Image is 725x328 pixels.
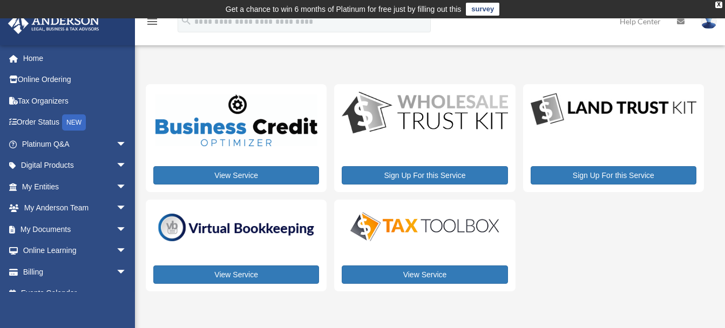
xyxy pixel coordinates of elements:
[8,283,143,304] a: Events Calendar
[8,69,143,91] a: Online Ordering
[116,155,138,177] span: arrow_drop_down
[180,15,192,26] i: search
[342,92,507,135] img: WS-Trust-Kit-lgo-1.jpg
[8,261,143,283] a: Billingarrow_drop_down
[8,197,143,219] a: My Anderson Teamarrow_drop_down
[531,92,696,127] img: LandTrust_lgo-1.jpg
[116,261,138,283] span: arrow_drop_down
[62,114,86,131] div: NEW
[153,166,319,184] a: View Service
[531,166,696,184] a: Sign Up For this Service
[153,265,319,284] a: View Service
[116,240,138,262] span: arrow_drop_down
[701,13,717,29] img: User Pic
[116,218,138,241] span: arrow_drop_down
[8,155,138,176] a: Digital Productsarrow_drop_down
[8,218,143,240] a: My Documentsarrow_drop_down
[8,240,143,262] a: Online Learningarrow_drop_down
[8,47,143,69] a: Home
[226,3,462,16] div: Get a chance to win 6 months of Platinum for free just by filling out this
[146,15,159,28] i: menu
[8,176,143,197] a: My Entitiesarrow_drop_down
[466,3,499,16] a: survey
[342,166,507,184] a: Sign Up For this Service
[342,265,507,284] a: View Service
[5,13,103,34] img: Anderson Advisors Platinum Portal
[146,19,159,28] a: menu
[116,133,138,155] span: arrow_drop_down
[715,2,722,8] div: close
[116,197,138,220] span: arrow_drop_down
[8,133,143,155] a: Platinum Q&Aarrow_drop_down
[8,90,143,112] a: Tax Organizers
[8,112,143,134] a: Order StatusNEW
[116,176,138,198] span: arrow_drop_down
